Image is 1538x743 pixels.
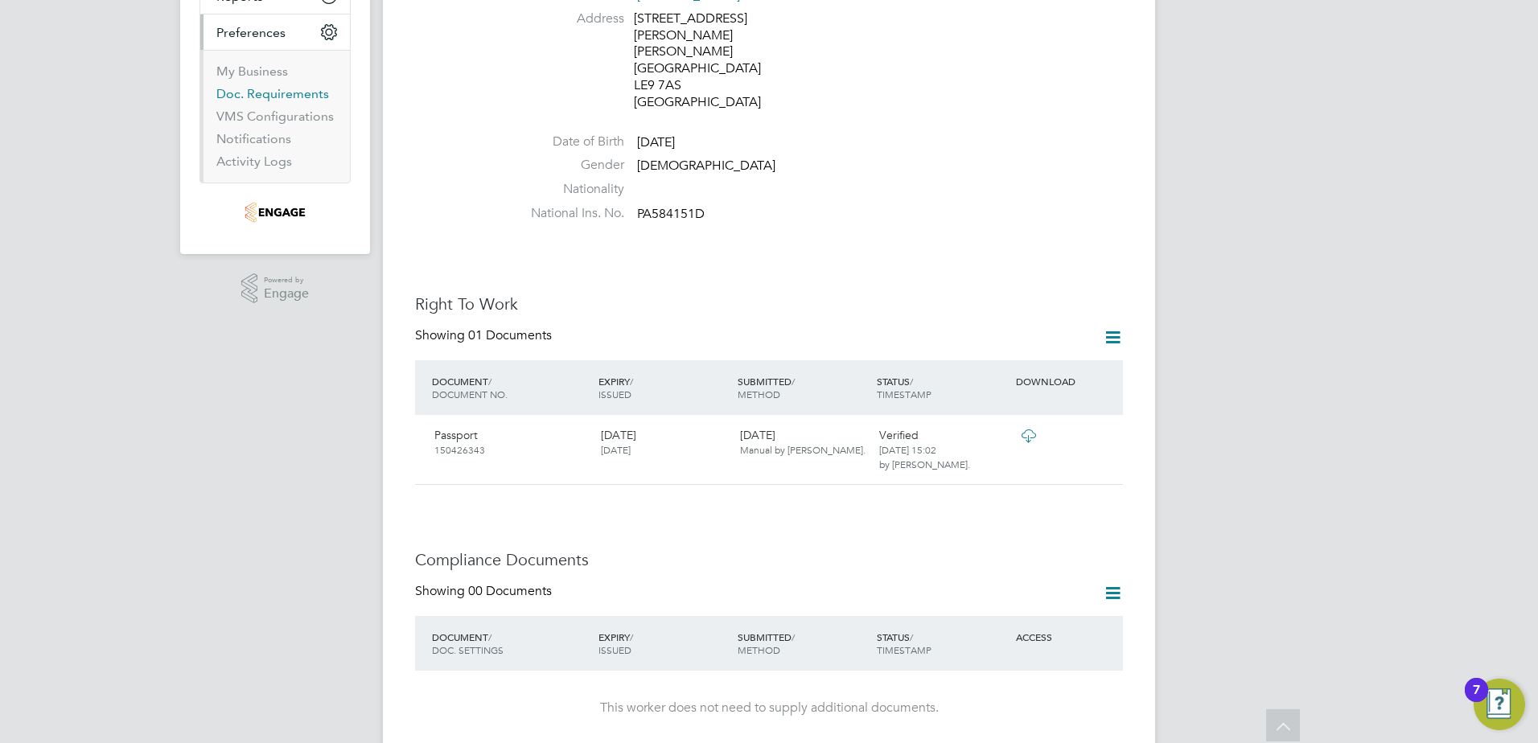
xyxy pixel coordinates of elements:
[245,199,306,225] img: optima-uk-logo-retina.png
[879,428,919,442] span: Verified
[910,630,913,643] span: /
[792,375,795,388] span: /
[873,367,1012,408] div: STATUS
[637,134,675,150] span: [DATE]
[879,443,936,456] span: [DATE] 15:02
[634,10,787,111] div: [STREET_ADDRESS][PERSON_NAME] [PERSON_NAME] [GEOGRAPHIC_DATA] LE9 7AS [GEOGRAPHIC_DATA]
[415,583,555,600] div: Showing
[598,388,631,400] span: ISSUED
[594,421,734,463] div: [DATE]
[241,273,310,304] a: Powered byEngage
[879,458,970,470] span: by [PERSON_NAME].
[738,643,780,656] span: METHOD
[601,443,631,456] span: [DATE]
[200,14,350,50] button: Preferences
[216,25,286,40] span: Preferences
[594,367,734,408] div: EXPIRY
[216,64,288,79] a: My Business
[512,133,624,150] label: Date of Birth
[434,443,485,456] span: 150426343
[598,643,631,656] span: ISSUED
[432,643,504,656] span: DOC. SETTINGS
[216,86,329,101] a: Doc. Requirements
[910,375,913,388] span: /
[1012,367,1123,396] div: DOWNLOAD
[488,375,491,388] span: /
[630,375,633,388] span: /
[1474,679,1525,730] button: Open Resource Center, 7 new notifications
[415,327,555,344] div: Showing
[428,421,594,463] div: Passport
[428,367,594,408] div: DOCUMENT
[637,158,775,174] span: [DEMOGRAPHIC_DATA]
[468,327,552,343] span: 01 Documents
[216,131,291,146] a: Notifications
[468,583,552,599] span: 00 Documents
[877,388,931,400] span: TIMESTAMP
[792,630,795,643] span: /
[431,700,1107,716] div: This worker does not need to supply additional documents.
[873,622,1012,664] div: STATUS
[734,367,873,408] div: SUBMITTED
[432,388,508,400] span: DOCUMENT NO.
[512,10,624,27] label: Address
[199,199,351,225] a: Go to home page
[740,443,866,456] span: Manual by [PERSON_NAME].
[415,549,1123,570] h3: Compliance Documents
[264,287,309,301] span: Engage
[630,630,633,643] span: /
[512,205,624,222] label: National Ins. No.
[877,643,931,656] span: TIMESTAMP
[734,622,873,664] div: SUBMITTED
[594,622,734,664] div: EXPIRY
[734,421,873,463] div: [DATE]
[1012,622,1123,651] div: ACCESS
[512,157,624,174] label: Gender
[512,181,624,198] label: Nationality
[428,622,594,664] div: DOCUMENT
[216,109,334,124] a: VMS Configurations
[1473,690,1480,711] div: 7
[488,630,491,643] span: /
[738,388,780,400] span: METHOD
[637,206,705,222] span: PA584151D
[200,50,350,183] div: Preferences
[415,294,1123,314] h3: Right To Work
[216,154,292,169] a: Activity Logs
[264,273,309,287] span: Powered by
